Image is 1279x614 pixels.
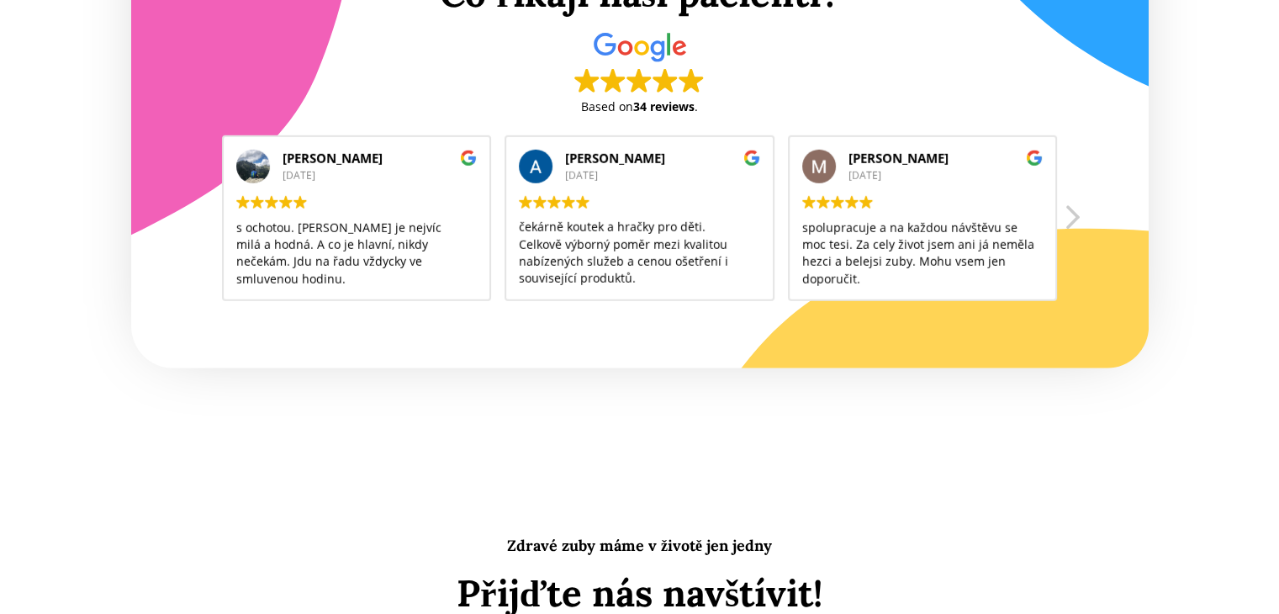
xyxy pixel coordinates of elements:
[236,150,270,183] img: Adam Polášek
[802,150,836,183] img: Markéta Hálová
[594,33,686,62] img: Google
[848,150,1044,167] div: [PERSON_NAME]
[283,169,478,183] div: [DATE]
[581,98,698,115] span: Based on .
[633,98,695,114] strong: 34 reviews
[236,219,478,287] div: Super lokalita, příjemné prostředí, moderně vybavená ordinace. Péče na 1 s hvězdičkou, domluva na...
[848,169,1044,183] div: [DATE]
[519,219,760,287] div: Novou ordinaci dentální hygieny navštěvuji pravidelně. Ošetření je bezbolestné. Objednání snadné ...
[519,150,552,183] img: Arnošt Bezouška
[565,169,760,183] div: [DATE]
[565,150,760,167] div: [PERSON_NAME]
[280,537,999,555] h6: Zdravé zuby máme v životě jen jedny
[802,219,1044,287] div: S ordinaci Ciste zoubky jsem vzdy nadmíru spokojena. Na hygienu chodíme i s malou dcerou, která d...
[283,150,478,167] div: [PERSON_NAME]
